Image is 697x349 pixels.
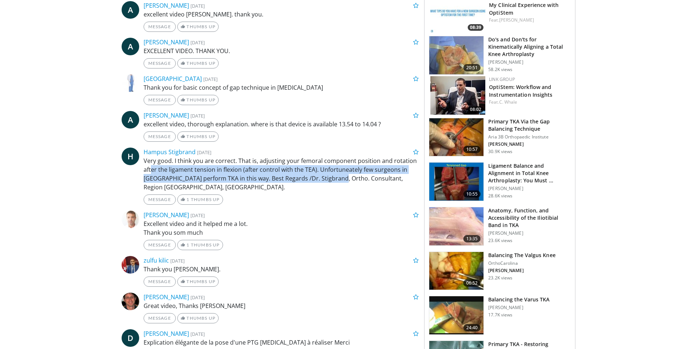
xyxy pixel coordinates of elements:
a: A [122,38,139,55]
small: [DATE] [190,112,205,119]
h3: Anatomy, Function, and Accessibility of the Iliotibial Band in TKA [488,207,571,229]
p: 23.6K views [488,238,512,244]
a: A [122,1,139,19]
a: Message [144,313,176,323]
a: LINK Group [489,76,515,82]
a: [PERSON_NAME] [144,111,189,119]
h3: Do's and Don'ts for Kinematically Aligning a Total Knee Arthroplasty [488,36,571,58]
a: [PERSON_NAME] [144,330,189,338]
span: 13:35 [463,235,481,242]
span: 1 [186,197,189,202]
p: excellent video [PERSON_NAME]. thank you. [144,10,419,19]
a: Thumbs Up [177,22,219,32]
a: Message [144,194,176,205]
a: Message [144,95,176,105]
a: Thumbs Up [177,95,219,105]
a: [PERSON_NAME] [144,38,189,46]
img: Avatar [122,293,139,310]
h3: Primary TKA Via the Gap Balancing Technique [488,118,571,133]
p: [PERSON_NAME] [488,59,571,65]
img: 6b8e48e3-d789-4716-938a-47eb3c31abca.150x105_q85_crop-smart_upscale.jpg [430,76,485,115]
img: Avatar [122,211,139,228]
p: 17.7K views [488,312,512,318]
p: Excellent video and it helped me a lot. Thank you som much [144,219,419,237]
p: excellent video, thorough explanation. where is that device is available 13.54 to 14.04 ? [144,120,419,129]
a: Thumbs Up [177,131,219,142]
a: Thumbs Up [177,276,219,287]
p: Great video, Thanks [PERSON_NAME] [144,301,419,310]
a: [PERSON_NAME] [499,17,534,23]
a: Message [144,276,176,287]
p: [PERSON_NAME] [488,230,571,236]
a: Thumbs Up [177,313,219,323]
a: [PERSON_NAME] [144,293,189,301]
p: 58.2K views [488,67,512,73]
a: 10:57 Primary TKA Via the Gap Balancing Technique Aria 3B Orthopaedic Institute [PERSON_NAME] 30.... [429,118,571,157]
h3: Balancing the Varus TKA [488,296,549,303]
a: 08:02 [430,76,485,115]
a: Message [144,58,176,68]
a: A [122,111,139,129]
small: [DATE] [190,294,205,301]
p: Explication élégante de la pose d'une PTG [MEDICAL_DATA] à réaliser Merci [144,338,419,347]
a: C. Whale [499,99,518,105]
h3: Balancing The Valgus Knee [488,252,556,259]
small: [DATE] [190,39,205,46]
div: Feat. [489,17,569,23]
p: 23.2K views [488,275,512,281]
img: 761519_3.png.150x105_q85_crop-smart_upscale.jpg [429,118,483,156]
div: Feat. [489,99,569,105]
a: My Clinical Experience with OptiStem [489,1,559,16]
a: zulfu kilic [144,256,169,264]
small: [DATE] [203,76,218,82]
img: Avatar [122,74,139,92]
span: 10:55 [463,190,481,198]
p: [PERSON_NAME] [488,268,556,274]
a: 24:40 Balancing the Varus TKA [PERSON_NAME] 17.7K views [429,296,571,335]
small: [DATE] [190,3,205,9]
span: 10:57 [463,146,481,153]
p: 28.6K views [488,193,512,199]
p: Thank you [PERSON_NAME]. [144,265,419,274]
small: [DATE] [190,212,205,219]
a: [PERSON_NAME] [144,1,189,10]
a: Message [144,240,176,250]
a: OptiStem: Workflow and Instrumentation Insights [489,83,552,98]
p: EXCELLENT VIDEO. THANK YOU. [144,47,419,55]
p: [PERSON_NAME] [488,305,549,311]
small: [DATE] [190,331,205,337]
span: 20:51 [463,64,481,71]
a: 1 Thumbs Up [177,194,223,205]
a: 10:55 Ligament Balance and Alignment in Total Knee Arthroplasty: You Must … [PERSON_NAME] 28.6K v... [429,162,571,201]
p: 30.9K views [488,149,512,155]
span: 08:39 [468,24,483,31]
a: 1 Thumbs Up [177,240,223,250]
span: H [122,148,139,165]
img: 242016_0004_1.png.150x105_q85_crop-smart_upscale.jpg [429,163,483,201]
img: 275545_0002_1.png.150x105_q85_crop-smart_upscale.jpg [429,252,483,290]
a: 06:52 Balancing The Valgus Knee OrthoCarolina [PERSON_NAME] 23.2K views [429,252,571,290]
span: 1 [186,242,189,248]
img: den_1.png.150x105_q85_crop-smart_upscale.jpg [429,296,483,334]
a: Thumbs Up [177,58,219,68]
span: 06:52 [463,279,481,287]
span: 08:02 [468,106,483,113]
p: OrthoCarolina [488,260,556,266]
a: Message [144,22,176,32]
a: 20:51 Do's and Don'ts for Kinematically Aligning a Total Knee Arthroplasty [PERSON_NAME] 58.2K views [429,36,571,75]
p: Very good. I think you are correct. That is, adjusting your femoral component position and rotati... [144,156,419,192]
a: D [122,329,139,347]
a: Hampus Stigbrand [144,148,196,156]
a: Message [144,131,176,142]
a: [PERSON_NAME] [144,211,189,219]
img: howell_knee_1.png.150x105_q85_crop-smart_upscale.jpg [429,36,483,74]
small: [DATE] [170,257,185,264]
a: [GEOGRAPHIC_DATA] [144,75,202,83]
img: 38616_0000_3.png.150x105_q85_crop-smart_upscale.jpg [429,207,483,245]
img: Avatar [122,256,139,274]
span: 24:40 [463,324,481,331]
h3: Ligament Balance and Alignment in Total Knee Arthroplasty: You Must … [488,162,571,184]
